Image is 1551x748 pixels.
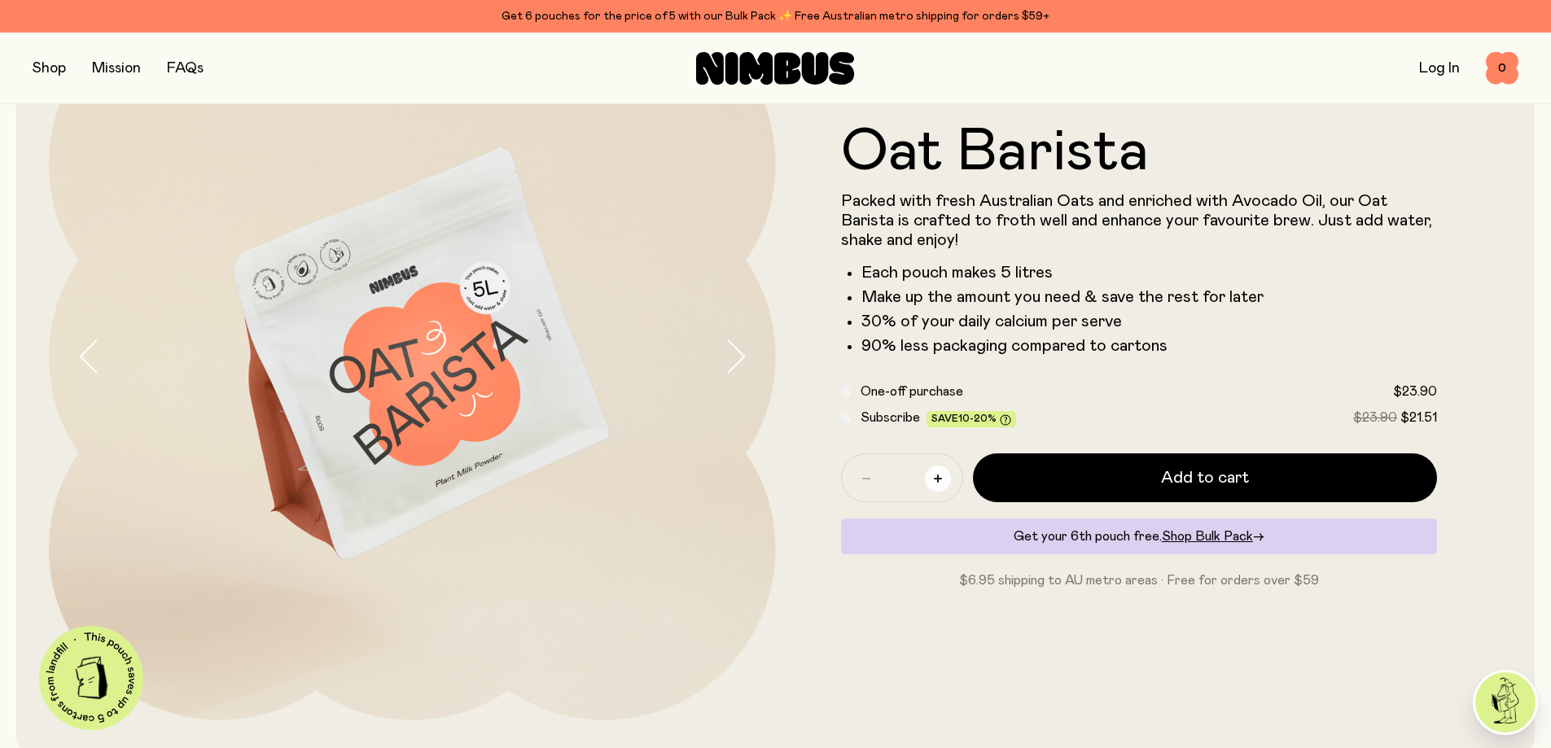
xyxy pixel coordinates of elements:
li: 30% of your daily calcium per serve [861,312,1438,331]
a: Shop Bulk Pack→ [1162,530,1264,543]
span: $21.51 [1400,411,1437,424]
span: One-off purchase [861,385,963,398]
button: Add to cart [973,453,1438,502]
a: Log In [1419,61,1460,76]
h1: Oat Barista [841,123,1438,182]
span: $23.90 [1393,385,1437,398]
span: Save [931,413,1011,426]
div: Get 6 pouches for the price of 5 with our Bulk Pack ✨ Free Australian metro shipping for orders $59+ [33,7,1518,26]
span: Shop Bulk Pack [1162,530,1253,543]
span: 10-20% [958,413,997,423]
li: Each pouch makes 5 litres [861,263,1438,282]
li: 90% less packaging compared to cartons [861,336,1438,356]
p: $6.95 shipping to AU metro areas · Free for orders over $59 [841,571,1438,590]
span: Subscribe [861,411,920,424]
button: 0 [1486,52,1518,85]
p: Packed with fresh Australian Oats and enriched with Avocado Oil, our Oat Barista is crafted to fr... [841,191,1438,250]
span: Add to cart [1161,466,1249,489]
span: $23.90 [1353,411,1397,424]
a: FAQs [167,61,204,76]
div: Get your 6th pouch free. [841,518,1438,554]
li: Make up the amount you need & save the rest for later [861,287,1438,307]
a: Mission [92,61,141,76]
img: agent [1475,672,1536,733]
